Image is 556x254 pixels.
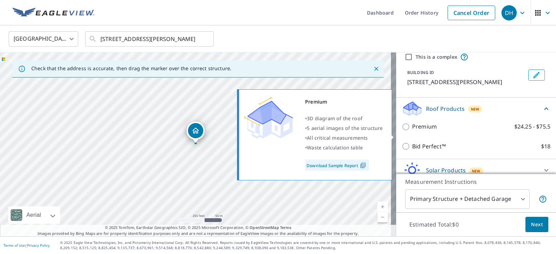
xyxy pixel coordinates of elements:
[412,142,446,151] p: Bid Perfect™
[305,133,383,143] div: •
[416,54,457,60] label: This is a complex
[31,65,231,72] p: Check that the address is accurate, then drag the marker over the correct structure.
[3,243,25,248] a: Terms of Use
[358,162,368,169] img: Pdf Icon
[377,202,388,212] a: Current Level 17, Zoom In
[244,97,293,139] img: Premium
[407,78,525,86] p: [STREET_ADDRESS][PERSON_NAME]
[514,122,550,131] p: $24.25 - $75.5
[402,100,550,117] div: Roof ProductsNew
[9,29,78,49] div: [GEOGRAPHIC_DATA]
[377,212,388,222] a: Current Level 17, Zoom Out
[8,206,60,224] div: Aerial
[305,114,383,123] div: •
[402,162,550,179] div: Solar ProductsNew
[472,168,481,174] span: New
[3,243,50,247] p: |
[404,217,464,232] p: Estimated Total: $0
[100,29,199,49] input: Search by address or latitude-longitude
[187,122,205,143] div: Dropped pin, building 1, Residential property, 3717 E Sandwick Dr San Tan Valley, AZ 85140
[539,195,547,203] span: Your report will include the primary structure and a detached garage if one exists.
[307,144,363,151] span: Waste calculation table
[541,142,550,151] p: $18
[307,125,383,131] span: 5 aerial images of the structure
[471,106,480,112] span: New
[13,8,95,18] img: EV Logo
[280,225,292,230] a: Terms
[426,105,465,113] p: Roof Products
[501,5,517,21] div: DH
[372,64,381,73] button: Close
[407,69,434,75] p: BUILDING ID
[307,115,362,122] span: 3D diagram of the roof
[531,220,543,229] span: Next
[250,225,279,230] a: OpenStreetMap
[305,143,383,153] div: •
[405,178,547,186] p: Measurement Instructions
[307,134,368,141] span: All critical measurements
[412,122,437,131] p: Premium
[305,97,383,107] div: Premium
[105,225,292,231] span: © 2025 TomTom, Earthstar Geographics SIO, © 2025 Microsoft Corporation, ©
[528,69,545,81] button: Edit building 1
[405,189,530,209] div: Primary Structure + Detached Garage
[305,159,369,171] a: Download Sample Report
[27,243,50,248] a: Privacy Policy
[525,217,548,232] button: Next
[305,123,383,133] div: •
[24,206,43,224] div: Aerial
[60,240,553,251] p: © 2025 Eagle View Technologies, Inc. and Pictometry International Corp. All Rights Reserved. Repo...
[426,166,466,174] p: Solar Products
[448,6,495,20] a: Cancel Order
